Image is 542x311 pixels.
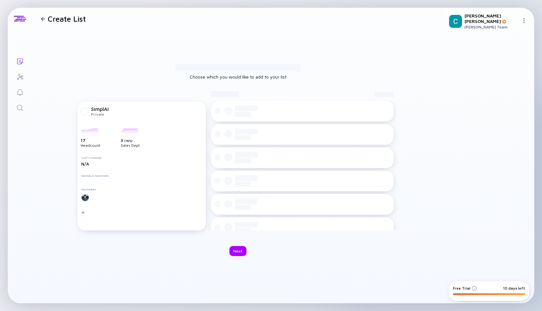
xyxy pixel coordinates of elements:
[48,14,86,23] h1: Create List
[8,84,32,100] a: Reminders
[465,25,519,29] div: [PERSON_NAME] Team
[8,69,32,84] a: Investor Map
[229,246,246,256] button: Next
[453,286,477,291] div: Free Trial
[81,156,202,159] div: Last Funding
[521,18,527,23] img: Menu
[190,74,286,80] h2: Choose which you would like to add to your list
[465,13,519,24] div: [PERSON_NAME] [PERSON_NAME]
[503,286,525,291] div: 10 days left
[8,53,32,69] a: Lists
[81,188,202,191] div: Founders
[91,112,109,117] div: Private
[81,174,202,177] div: Notable Investors
[91,106,109,112] div: SimplAI
[449,15,462,28] img: Chirag Profile Picture
[81,209,85,216] div: IT
[81,161,89,166] span: N/A
[8,100,32,115] a: Search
